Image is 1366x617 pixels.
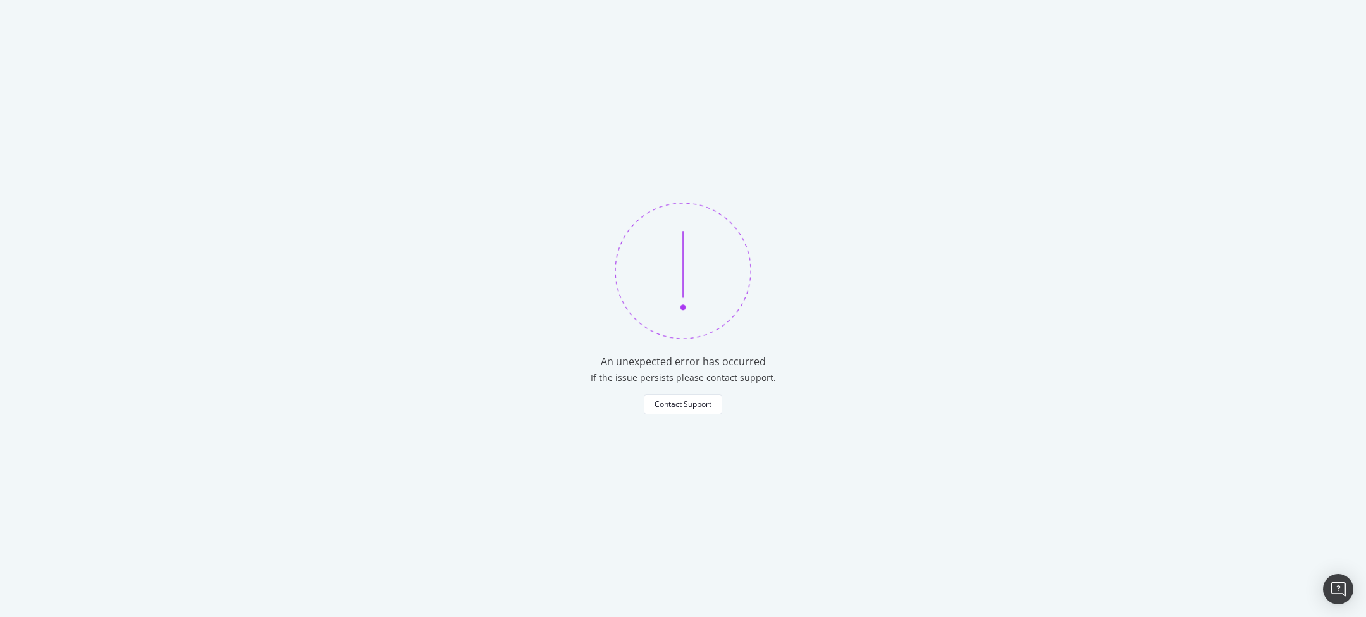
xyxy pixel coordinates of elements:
[591,371,776,384] div: If the issue persists please contact support.
[655,399,711,409] div: Contact Support
[1323,574,1353,604] div: Open Intercom Messenger
[644,394,722,414] button: Contact Support
[601,354,766,369] div: An unexpected error has occurred
[615,203,751,339] img: 370bne1z.png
